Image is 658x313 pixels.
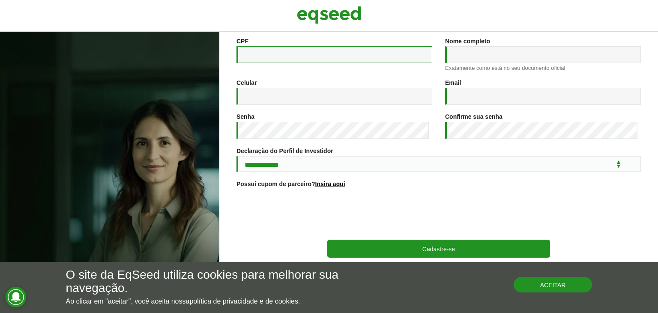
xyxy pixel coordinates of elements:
[236,114,254,120] label: Senha
[327,240,550,258] button: Cadastre-se
[66,297,382,305] p: Ao clicar em "aceitar", você aceita nossa .
[514,277,592,292] button: Aceitar
[236,148,333,154] label: Declaração do Perfil de Investidor
[189,298,298,305] a: política de privacidade e de cookies
[445,38,490,44] label: Nome completo
[66,268,382,295] h5: O site da EqSeed utiliza cookies para melhorar sua navegação.
[445,65,641,71] div: Exatamente como está no seu documento oficial
[236,181,345,187] label: Possui cupom de parceiro?
[445,114,502,120] label: Confirme sua senha
[374,198,504,231] iframe: reCAPTCHA
[236,80,257,86] label: Celular
[445,80,461,86] label: Email
[297,4,361,26] img: EqSeed Logo
[236,38,248,44] label: CPF
[315,181,345,187] a: Insira aqui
